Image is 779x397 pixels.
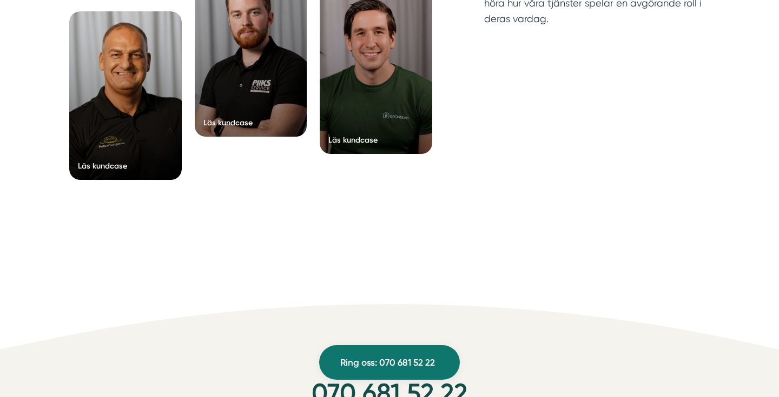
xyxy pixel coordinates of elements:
h6: Ring oss [182,349,597,369]
a: Ring oss: 070 681 52 22 [319,345,460,380]
div: Läs kundcase [78,160,127,171]
span: Ring oss: 070 681 52 22 [340,355,435,370]
a: Läs kundcase [69,11,182,180]
div: Läs kundcase [328,134,378,145]
div: Läs kundcase [203,117,253,128]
